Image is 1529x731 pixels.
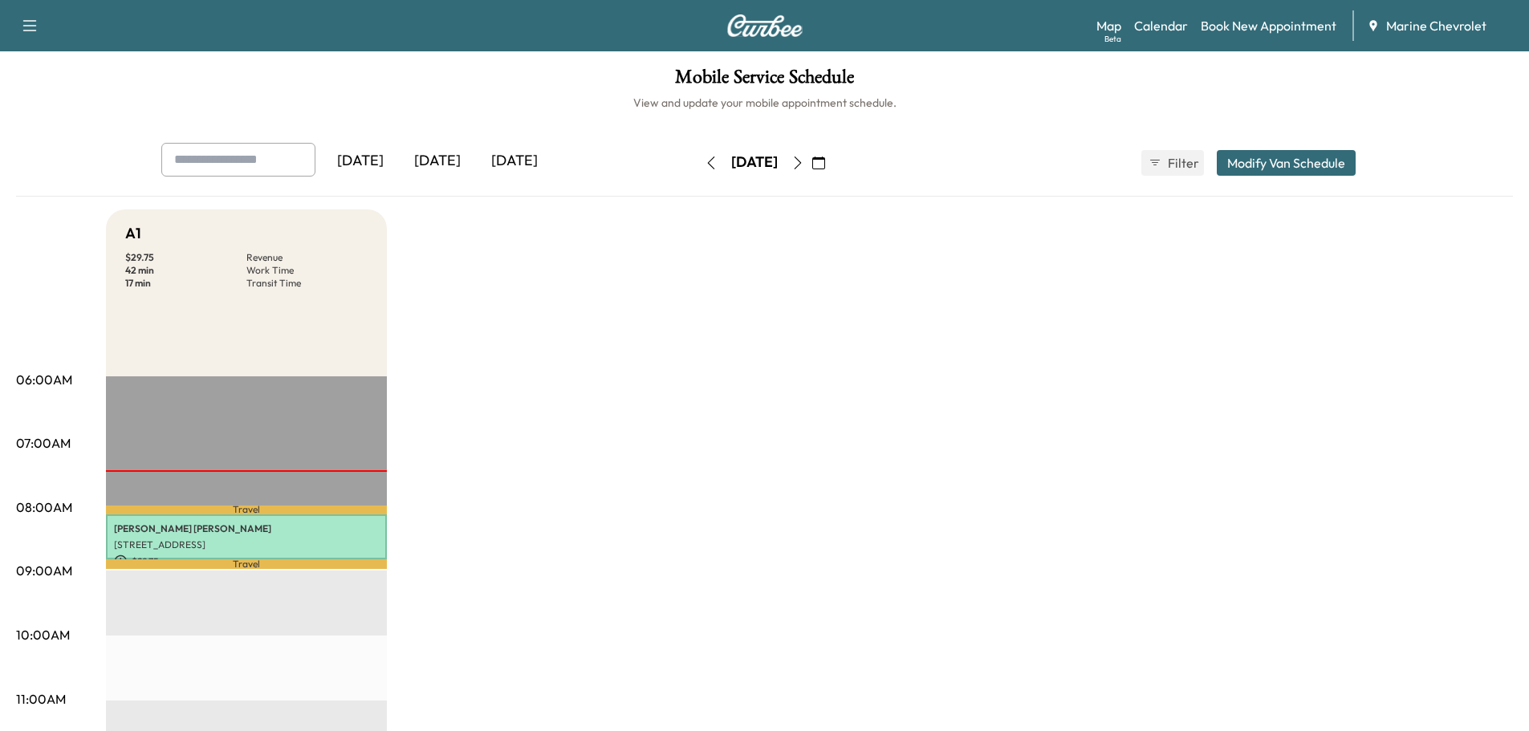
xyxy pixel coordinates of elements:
[322,143,399,180] div: [DATE]
[16,95,1513,111] h6: View and update your mobile appointment schedule.
[106,506,387,514] p: Travel
[1141,150,1204,176] button: Filter
[106,559,387,569] p: Travel
[114,554,379,569] p: $ 29.75
[125,222,141,245] h5: A1
[1217,150,1356,176] button: Modify Van Schedule
[114,538,379,551] p: [STREET_ADDRESS]
[125,251,246,264] p: $ 29.75
[1134,16,1188,35] a: Calendar
[16,625,70,644] p: 10:00AM
[246,251,368,264] p: Revenue
[399,143,476,180] div: [DATE]
[16,497,72,517] p: 08:00AM
[16,689,66,709] p: 11:00AM
[1201,16,1336,35] a: Book New Appointment
[1104,33,1121,45] div: Beta
[731,152,778,173] div: [DATE]
[246,264,368,277] p: Work Time
[125,264,246,277] p: 42 min
[476,143,553,180] div: [DATE]
[16,67,1513,95] h1: Mobile Service Schedule
[1096,16,1121,35] a: MapBeta
[726,14,803,37] img: Curbee Logo
[1386,16,1486,35] span: Marine Chevrolet
[114,522,379,535] p: [PERSON_NAME] [PERSON_NAME]
[16,561,72,580] p: 09:00AM
[16,370,72,389] p: 06:00AM
[246,277,368,290] p: Transit Time
[16,433,71,453] p: 07:00AM
[1168,153,1197,173] span: Filter
[125,277,246,290] p: 17 min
